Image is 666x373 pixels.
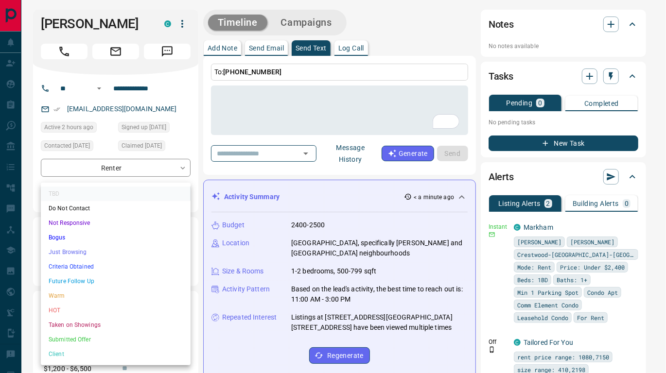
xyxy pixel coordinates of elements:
li: Bogus [41,230,191,245]
li: Submitted Offer [41,332,191,347]
li: Warm [41,288,191,303]
li: Client [41,347,191,361]
li: Not Responsive [41,216,191,230]
li: Just Browsing [41,245,191,259]
li: Future Follow Up [41,274,191,288]
li: Criteria Obtained [41,259,191,274]
li: Taken on Showings [41,318,191,332]
li: HOT [41,303,191,318]
li: Do Not Contact [41,201,191,216]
